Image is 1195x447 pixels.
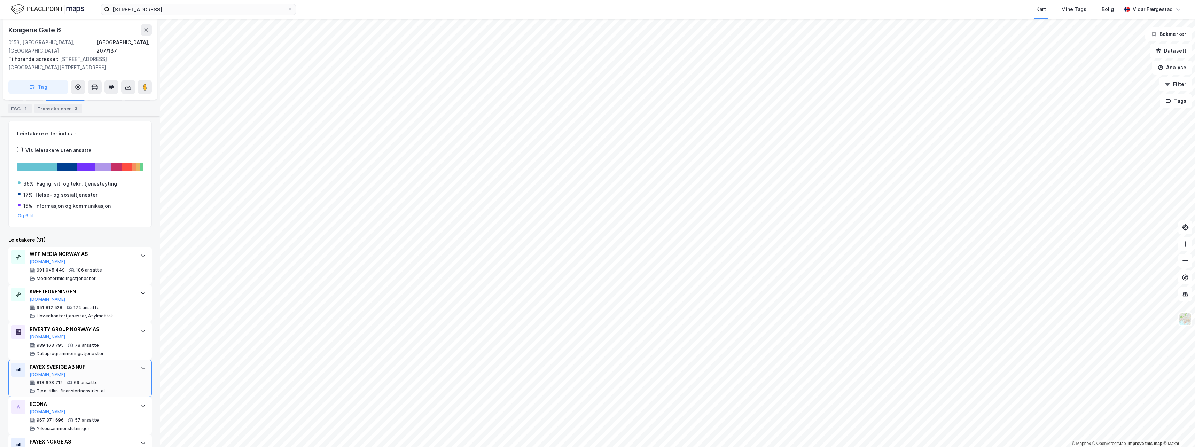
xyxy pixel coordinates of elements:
[37,417,64,423] div: 967 371 696
[1092,441,1126,446] a: OpenStreetMap
[30,288,133,296] div: KREFTFORENINGEN
[30,250,133,258] div: WPP MEDIA NORWAY AS
[35,202,111,210] div: Informasjon og kommunikasjon
[30,363,133,371] div: PAYEX SVERIGE AB NUF
[8,55,146,72] div: [STREET_ADDRESS][GEOGRAPHIC_DATA][STREET_ADDRESS]
[73,305,100,311] div: 174 ansatte
[8,104,32,113] div: ESG
[23,202,32,210] div: 15%
[1145,27,1192,41] button: Bokmerker
[75,417,99,423] div: 57 ansatte
[30,400,133,408] div: ECONA
[37,276,96,281] div: Medieformidlingstjenester
[8,80,68,94] button: Tag
[110,4,287,15] input: Søk på adresse, matrikkel, gårdeiere, leietakere eller personer
[1152,61,1192,74] button: Analyse
[8,24,62,36] div: Kongens Gate 6
[30,372,65,377] button: [DOMAIN_NAME]
[30,297,65,302] button: [DOMAIN_NAME]
[1133,5,1173,14] div: Vidar Færgestad
[22,105,29,112] div: 1
[1036,5,1046,14] div: Kart
[37,180,117,188] div: Faglig, vit. og tekn. tjenesteyting
[8,38,96,55] div: 0153, [GEOGRAPHIC_DATA], [GEOGRAPHIC_DATA]
[1160,414,1195,447] div: Kontrollprogram for chat
[96,38,152,55] div: [GEOGRAPHIC_DATA], 207/137
[74,380,98,385] div: 69 ansatte
[37,313,113,319] div: Hovedkontortjenester, Asylmottak
[72,105,79,112] div: 3
[18,213,34,219] button: Og 6 til
[37,305,62,311] div: 951 812 528
[8,56,60,62] span: Tilhørende adresser:
[1179,313,1192,326] img: Z
[1159,77,1192,91] button: Filter
[1150,44,1192,58] button: Datasett
[30,438,133,446] div: PAYEX NORGE AS
[1160,94,1192,108] button: Tags
[36,191,97,199] div: Helse- og sosialtjenester
[1160,414,1195,447] iframe: Chat Widget
[34,104,82,113] div: Transaksjoner
[37,380,63,385] div: 818 698 712
[37,388,106,394] div: Tjen. tilkn. finansieringsvirks. el.
[11,3,84,15] img: logo.f888ab2527a4732fd821a326f86c7f29.svg
[17,130,143,138] div: Leietakere etter industri
[37,351,104,356] div: Dataprogrammeringstjenester
[23,180,34,188] div: 36%
[30,259,65,265] button: [DOMAIN_NAME]
[37,267,65,273] div: 991 045 449
[1128,441,1162,446] a: Improve this map
[25,146,92,155] div: Vis leietakere uten ansatte
[1102,5,1114,14] div: Bolig
[30,334,65,340] button: [DOMAIN_NAME]
[8,236,152,244] div: Leietakere (31)
[75,343,99,348] div: 78 ansatte
[30,409,65,415] button: [DOMAIN_NAME]
[76,267,102,273] div: 186 ansatte
[37,343,64,348] div: 989 163 795
[1061,5,1086,14] div: Mine Tags
[1072,441,1091,446] a: Mapbox
[30,325,133,334] div: RIVERTY GROUP NORWAY AS
[23,191,33,199] div: 17%
[37,426,89,431] div: Yrkessammenslutninger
